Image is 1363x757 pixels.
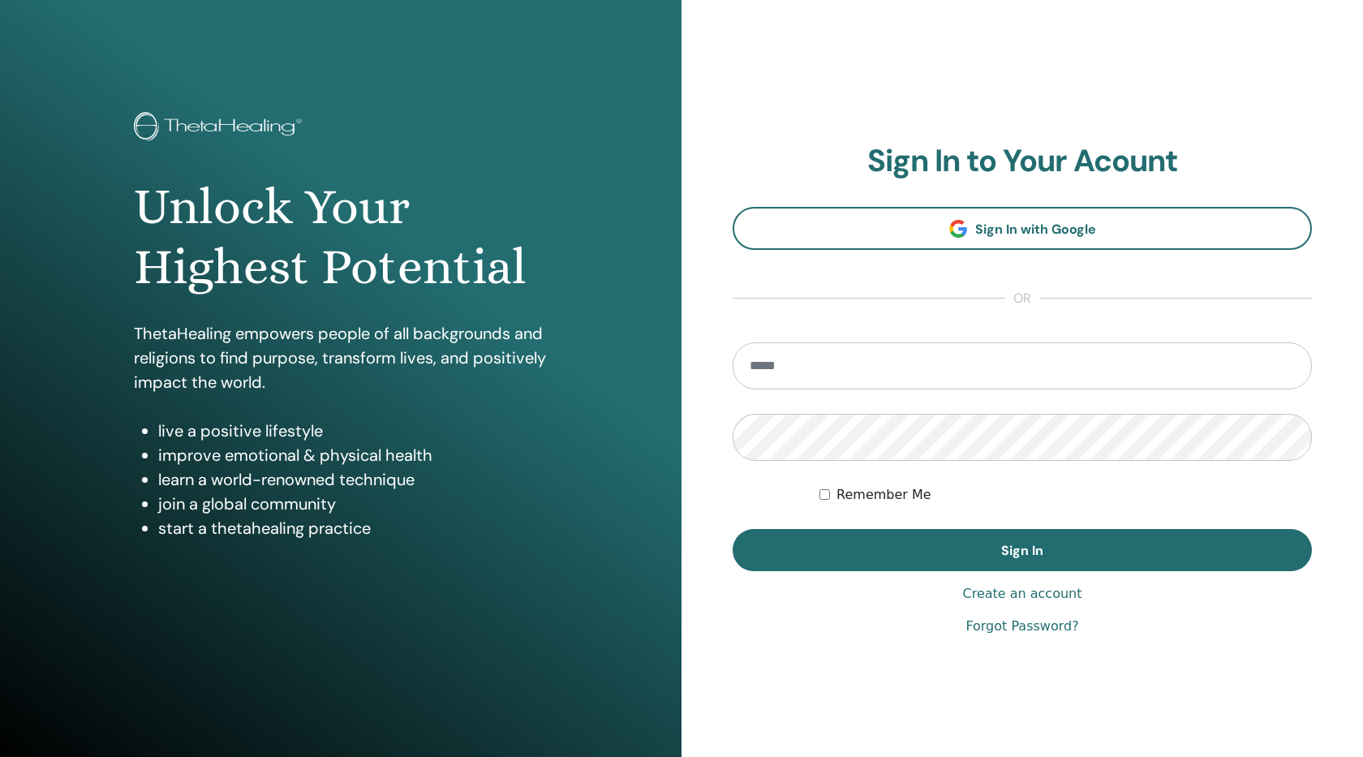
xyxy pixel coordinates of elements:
div: Keep me authenticated indefinitely or until I manually logout [819,485,1312,505]
span: Sign In with Google [975,221,1096,238]
li: live a positive lifestyle [158,419,548,443]
span: or [1005,289,1039,308]
span: Sign In [1001,542,1043,559]
a: Create an account [962,584,1081,604]
h2: Sign In to Your Acount [733,143,1312,180]
p: ThetaHealing empowers people of all backgrounds and religions to find purpose, transform lives, a... [134,321,548,394]
button: Sign In [733,529,1312,571]
label: Remember Me [836,485,931,505]
h1: Unlock Your Highest Potential [134,177,548,298]
a: Forgot Password? [965,617,1078,636]
a: Sign In with Google [733,207,1312,250]
li: join a global community [158,492,548,516]
li: improve emotional & physical health [158,443,548,467]
li: learn a world-renowned technique [158,467,548,492]
li: start a thetahealing practice [158,516,548,540]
